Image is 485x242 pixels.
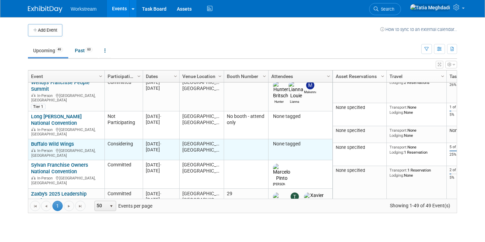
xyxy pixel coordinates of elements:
[390,168,444,178] div: 1 Reservation None
[37,148,55,153] span: In-Person
[28,44,68,57] a: Upcoming49
[390,168,407,173] span: Transport:
[70,44,98,57] a: Past60
[273,192,293,210] img: Benjamin Guyaux
[31,148,36,152] img: In-Person Event
[390,128,444,138] div: None None
[273,99,285,104] div: Hunter Britsch
[390,133,404,138] span: Lodging:
[30,201,40,211] a: Go to the first page
[179,189,224,236] td: [GEOGRAPHIC_DATA], [GEOGRAPHIC_DATA]
[289,99,301,104] div: Lianna Louie
[261,70,269,81] a: Column Settings
[75,201,85,211] a: Go to the last page
[304,192,324,205] img: Xavier Montalvo
[289,81,303,99] img: Lianna Louie
[66,203,72,209] span: Go to the next page
[28,24,62,36] button: Add Event
[380,74,385,79] span: Column Settings
[64,201,74,211] a: Go to the next page
[146,79,176,85] div: [DATE]
[28,6,62,13] img: ExhibitDay
[217,74,223,79] span: Column Settings
[31,70,100,82] a: Event
[146,141,176,147] div: [DATE]
[304,89,316,95] div: Makenna Clark
[78,203,83,209] span: Go to the last page
[146,113,176,119] div: [DATE]
[31,126,101,137] div: [GEOGRAPHIC_DATA], [GEOGRAPHIC_DATA]
[390,150,404,155] span: Lodging:
[31,162,88,175] a: Sylvan Franchise Owners National Convention
[271,113,329,120] div: None tagged
[378,7,394,12] span: Search
[146,70,175,82] a: Dates
[52,201,63,211] span: 1
[31,93,36,97] img: In-Person Event
[384,201,457,210] span: Showing 1-49 of 49 Event(s)
[31,175,101,185] div: [GEOGRAPHIC_DATA], [GEOGRAPHIC_DATA]
[104,77,143,111] td: Committed
[43,203,49,209] span: Go to the previous page
[37,176,55,180] span: In-Person
[306,81,314,89] img: Makenna Clark
[31,92,101,103] div: [GEOGRAPHIC_DATA], [GEOGRAPHIC_DATA]
[98,74,103,79] span: Column Settings
[86,201,159,211] span: Events per page
[390,70,442,82] a: Travel
[104,111,143,139] td: Not Participating
[179,111,224,139] td: [GEOGRAPHIC_DATA], [GEOGRAPHIC_DATA]
[390,110,404,115] span: Lodging:
[440,74,445,79] span: Column Settings
[325,70,333,81] a: Column Settings
[146,119,176,125] div: [DATE]
[326,74,331,79] span: Column Settings
[85,47,93,52] span: 60
[37,93,55,98] span: In-Person
[390,145,444,155] div: None 1 Reservation
[146,162,176,168] div: [DATE]
[390,128,407,133] span: Transport:
[31,147,101,158] div: [GEOGRAPHIC_DATA], [GEOGRAPHIC_DATA]
[179,160,224,189] td: [GEOGRAPHIC_DATA], [GEOGRAPHIC_DATA]
[379,70,387,81] a: Column Settings
[55,47,63,52] span: 49
[182,70,219,82] a: Venue Location
[380,27,457,32] a: How to sync to an external calendar...
[273,81,288,99] img: Hunter Britsch
[160,80,161,85] span: -
[146,191,176,197] div: [DATE]
[108,70,138,82] a: Participation
[160,114,161,119] span: -
[31,141,74,147] a: Buffalo Wild Wings
[146,85,176,91] div: [DATE]
[146,168,176,174] div: [DATE]
[32,203,38,209] span: Go to the first page
[31,176,36,179] img: In-Person Event
[262,74,267,79] span: Column Settings
[273,181,285,187] div: Marcelo Pinto
[31,191,87,203] a: Zaxby's 2025 Leadership Conference
[31,128,36,131] img: In-Person Event
[273,164,290,181] img: Marcelo Pinto
[390,173,404,178] span: Lodging:
[146,147,176,153] div: [DATE]
[224,111,268,139] td: No booth - attend only
[224,189,268,236] td: 29
[336,128,365,133] span: None specified
[390,80,404,85] span: Lodging:
[227,70,264,82] a: Booth Number
[104,189,143,236] td: Committed
[173,74,178,79] span: Column Settings
[104,160,143,189] td: Committed
[369,3,401,15] a: Search
[410,4,451,11] img: Tatia Meghdadi
[97,70,105,81] a: Column Settings
[109,203,114,209] span: select
[37,128,55,132] span: In-Person
[41,201,51,211] a: Go to the previous page
[31,79,90,92] a: Wendys Franchise People Summit
[146,197,176,202] div: [DATE]
[336,105,365,110] span: None specified
[336,168,365,173] span: None specified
